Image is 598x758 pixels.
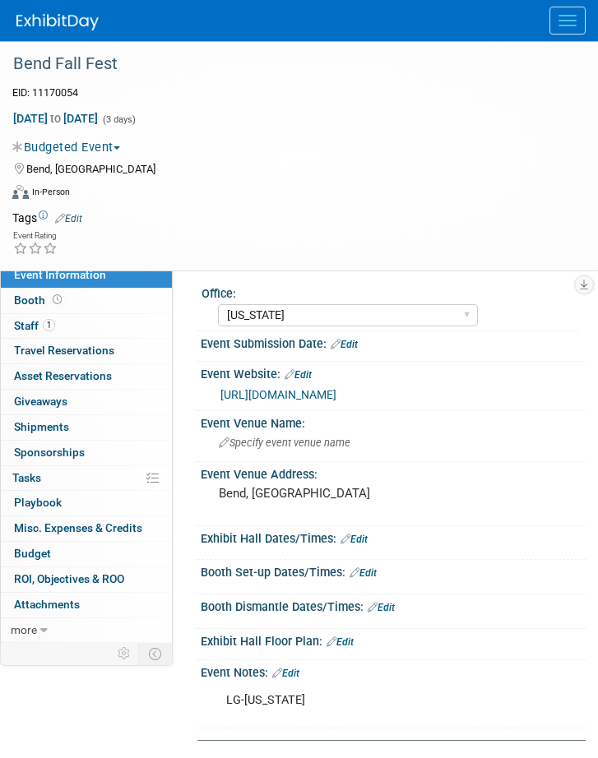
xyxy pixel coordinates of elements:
[219,486,568,501] pre: Bend, [GEOGRAPHIC_DATA]
[1,593,172,617] a: Attachments
[11,623,37,636] span: more
[7,49,565,79] div: Bend Fall Fest
[14,268,106,281] span: Event Information
[201,362,586,383] div: Event Website:
[49,293,65,306] span: Booth not reserved yet
[1,364,172,389] a: Asset Reservations
[201,629,586,650] div: Exhibit Hall Floor Plan:
[14,369,112,382] span: Asset Reservations
[14,496,62,509] span: Playbook
[368,602,395,613] a: Edit
[285,369,312,381] a: Edit
[220,388,336,401] a: [URL][DOMAIN_NAME]
[14,446,85,459] span: Sponsorships
[1,491,172,515] a: Playbook
[1,516,172,541] a: Misc. Expenses & Credits
[31,186,70,198] div: In-Person
[201,526,586,548] div: Exhibit Hall Dates/Times:
[201,462,586,483] div: Event Venue Address:
[1,339,172,363] a: Travel Reservations
[201,660,586,682] div: Event Notes:
[201,411,586,432] div: Event Venue Name:
[55,213,82,224] a: Edit
[43,319,55,331] span: 1
[1,567,172,592] a: ROI, Objectives & ROO
[219,437,350,449] span: Specify event venue name
[1,441,172,465] a: Sponsorships
[1,314,172,339] a: Staff1
[101,114,136,125] span: (3 days)
[1,415,172,440] a: Shipments
[350,567,377,579] a: Edit
[202,281,578,302] div: Office:
[215,684,555,717] div: LG-[US_STATE]
[110,643,139,664] td: Personalize Event Tab Strip
[1,263,172,288] a: Event Information
[14,547,51,560] span: Budget
[14,521,142,534] span: Misc. Expenses & Credits
[14,319,55,332] span: Staff
[12,183,565,207] div: Event Format
[139,643,173,664] td: Toggle Event Tabs
[16,14,99,30] img: ExhibitDay
[12,210,82,226] td: Tags
[201,331,586,353] div: Event Submission Date:
[12,111,99,126] span: [DATE] [DATE]
[1,618,172,643] a: more
[201,594,586,616] div: Booth Dismantle Dates/Times:
[272,668,299,679] a: Edit
[14,395,67,408] span: Giveaways
[201,560,586,581] div: Booth Set-up Dates/Times:
[14,293,65,307] span: Booth
[331,339,358,350] a: Edit
[26,163,155,175] span: Bend, [GEOGRAPHIC_DATA]
[48,112,63,125] span: to
[14,572,124,585] span: ROI, Objectives & ROO
[13,232,58,240] div: Event Rating
[12,139,127,156] button: Budgeted Event
[14,420,69,433] span: Shipments
[12,185,29,198] img: Format-Inperson.png
[12,86,78,99] span: Event ID: 11170054
[14,344,114,357] span: Travel Reservations
[341,534,368,545] a: Edit
[549,7,586,35] button: Menu
[1,289,172,313] a: Booth
[12,471,41,484] span: Tasks
[14,598,80,611] span: Attachments
[1,390,172,414] a: Giveaways
[1,466,172,491] a: Tasks
[1,542,172,566] a: Budget
[327,636,354,648] a: Edit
